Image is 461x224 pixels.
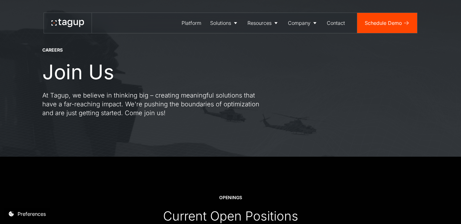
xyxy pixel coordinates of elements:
[42,91,268,117] p: At Tagup, we believe in thinking big – creating meaningful solutions that have a far-reaching imp...
[42,47,63,53] div: CAREERS
[177,13,206,33] a: Platform
[365,19,402,27] div: Schedule Demo
[219,194,242,201] div: OPENINGS
[18,210,46,218] div: Preferences
[243,13,283,33] a: Resources
[210,19,231,27] div: Solutions
[357,13,417,33] a: Schedule Demo
[247,19,272,27] div: Resources
[42,61,114,83] h1: Join Us
[327,19,345,27] div: Contact
[206,13,243,33] a: Solutions
[322,13,349,33] a: Contact
[182,19,201,27] div: Platform
[163,208,298,224] div: Current Open Positions
[283,13,322,33] a: Company
[288,19,310,27] div: Company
